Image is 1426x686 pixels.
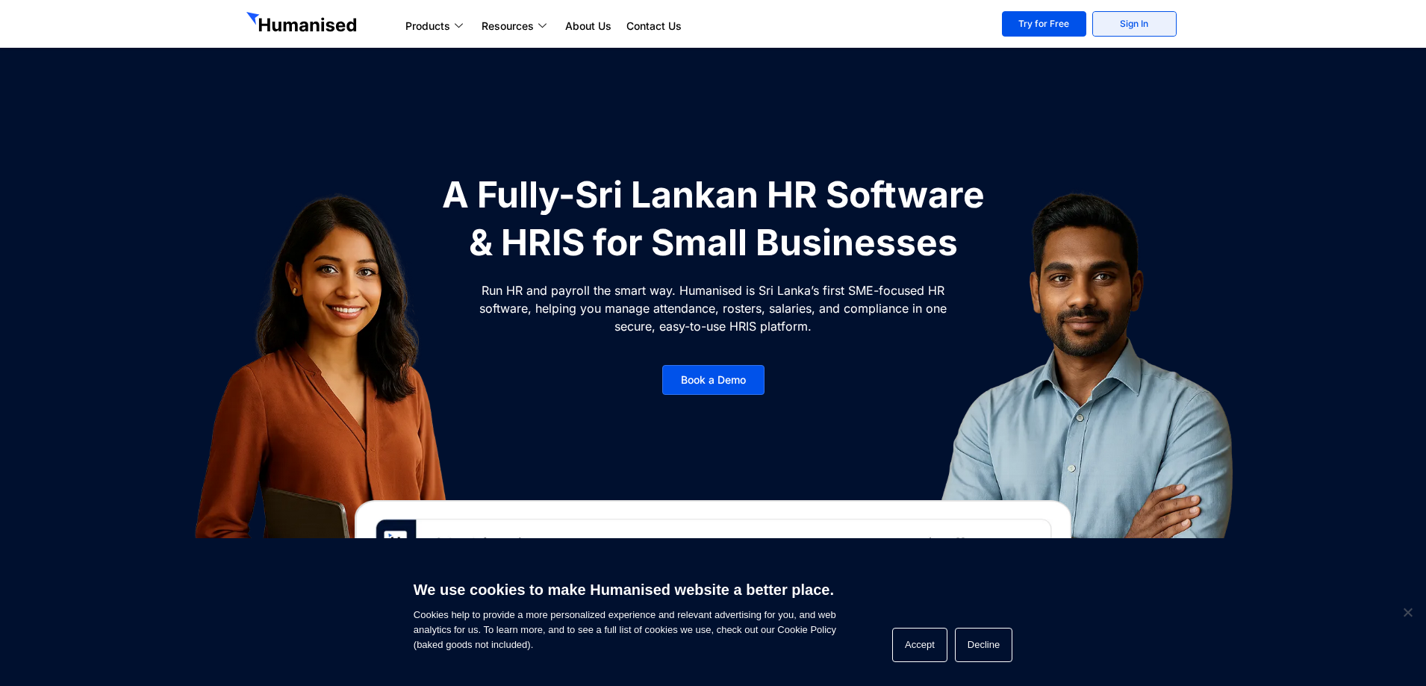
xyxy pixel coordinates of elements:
[1002,11,1086,37] a: Try for Free
[1400,605,1415,620] span: Decline
[433,171,993,266] h1: A Fully-Sri Lankan HR Software & HRIS for Small Businesses
[662,365,765,395] a: Book a Demo
[474,17,558,35] a: Resources
[955,628,1012,662] button: Decline
[558,17,619,35] a: About Us
[414,572,836,652] span: Cookies help to provide a more personalized experience and relevant advertising for you, and web ...
[892,628,947,662] button: Accept
[619,17,689,35] a: Contact Us
[398,17,474,35] a: Products
[478,281,948,335] p: Run HR and payroll the smart way. Humanised is Sri Lanka’s first SME-focused HR software, helping...
[1092,11,1177,37] a: Sign In
[414,579,836,600] h6: We use cookies to make Humanised website a better place.
[681,375,746,385] span: Book a Demo
[246,12,360,36] img: GetHumanised Logo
